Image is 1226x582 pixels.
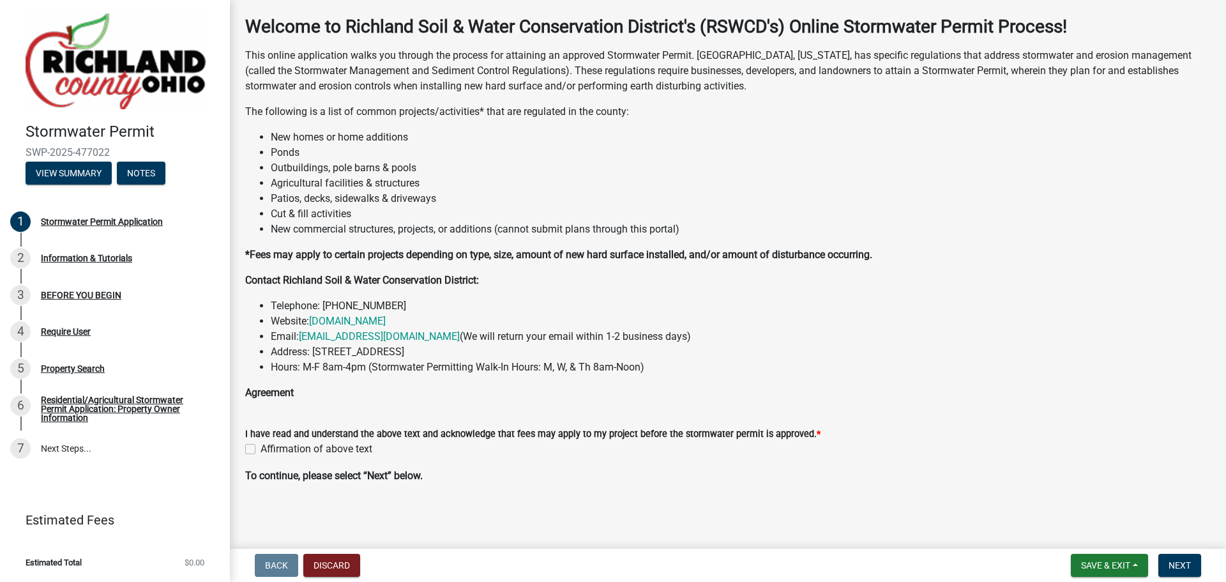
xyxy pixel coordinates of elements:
li: Hours: M-F 8am-4pm (Stormwater Permitting Walk-In Hours: M, W, & Th 8am-Noon) [271,360,1211,375]
strong: Welcome to Richland Soil & Water Conservation District's (RSWCD's) Online Stormwater Permit Process! [245,16,1067,37]
div: 1 [10,211,31,232]
a: Estimated Fees [10,507,209,533]
li: Telephone: [PHONE_NUMBER] [271,298,1211,314]
div: Stormwater Permit Application [41,217,163,226]
wm-modal-confirm: Summary [26,169,112,179]
li: Address: [STREET_ADDRESS] [271,344,1211,360]
h4: Stormwater Permit [26,123,220,141]
button: Discard [303,554,360,577]
button: Next [1158,554,1201,577]
div: 2 [10,248,31,268]
button: Back [255,554,298,577]
button: Save & Exit [1071,554,1148,577]
strong: Contact Richland Soil & Water Conservation District: [245,274,479,286]
li: Patios, decks, sidewalks & driveways [271,191,1211,206]
span: Back [265,560,288,571]
li: Website: [271,314,1211,329]
div: BEFORE YOU BEGIN [41,291,121,300]
div: 4 [10,321,31,342]
div: Residential/Agricultural Stormwater Permit Application: Property Owner Information [41,395,209,422]
a: [DOMAIN_NAME] [309,315,386,327]
wm-modal-confirm: Notes [117,169,165,179]
label: Affirmation of above text [261,441,372,457]
span: SWP-2025-477022 [26,146,204,158]
strong: Agreement [245,387,294,399]
li: Cut & fill activities [271,206,1211,222]
li: Ponds [271,145,1211,160]
li: New homes or home additions [271,130,1211,145]
span: Next [1169,560,1191,571]
span: $0.00 [185,558,204,567]
div: Property Search [41,364,105,373]
div: Information & Tutorials [41,254,132,263]
button: Notes [117,162,165,185]
li: Outbuildings, pole barns & pools [271,160,1211,176]
div: Require User [41,327,91,336]
img: Richland County, Ohio [26,13,206,109]
li: Email: (We will return your email within 1-2 business days) [271,329,1211,344]
a: [EMAIL_ADDRESS][DOMAIN_NAME] [299,330,460,342]
label: I have read and understand the above text and acknowledge that fees may apply to my project befor... [245,430,821,439]
p: This online application walks you through the process for attaining an approved Stormwater Permit... [245,48,1211,94]
span: Estimated Total [26,558,82,567]
div: 7 [10,438,31,459]
li: New commercial structures, projects, or additions (cannot submit plans through this portal) [271,222,1211,237]
span: Save & Exit [1081,560,1130,571]
div: 5 [10,358,31,379]
button: View Summary [26,162,112,185]
strong: *Fees may apply to certain projects depending on type, size, amount of new hard surface installed... [245,249,872,261]
strong: To continue, please select “Next” below. [245,470,423,482]
div: 6 [10,395,31,416]
div: 3 [10,285,31,305]
p: The following is a list of common projects/activities* that are regulated in the county: [245,104,1211,119]
li: Agricultural facilities & structures [271,176,1211,191]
